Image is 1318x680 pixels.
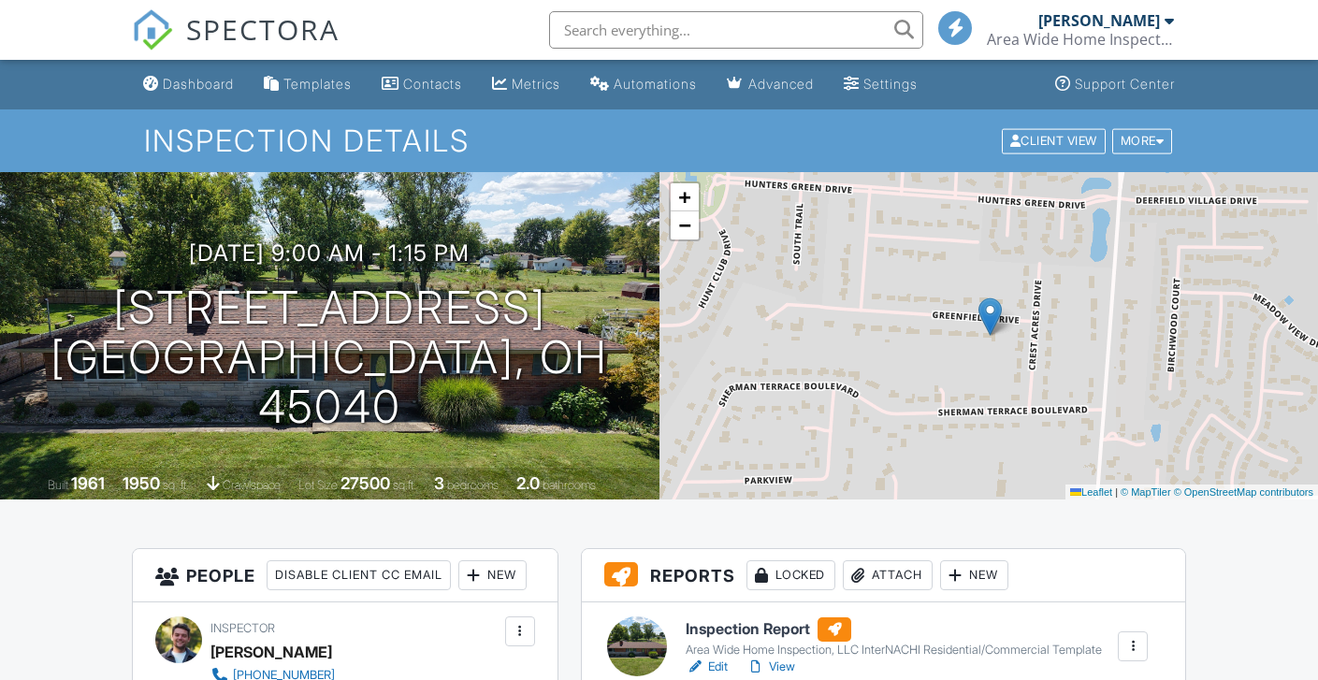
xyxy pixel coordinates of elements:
a: Inspection Report Area Wide Home Inspection, LLC InterNACHI Residential/Commercial Template [686,617,1102,658]
span: bathrooms [543,478,596,492]
h3: Reports [582,549,1186,602]
span: − [678,213,690,237]
h1: Inspection Details [144,124,1175,157]
span: | [1115,486,1118,498]
span: bedrooms [447,478,499,492]
div: [PERSON_NAME] [210,638,332,666]
a: © OpenStreetMap contributors [1174,486,1313,498]
a: Zoom in [671,183,699,211]
div: Automations [614,76,697,92]
a: SPECTORA [132,25,340,65]
a: Advanced [719,67,821,102]
h3: [DATE] 9:00 am - 1:15 pm [189,240,470,266]
a: © MapTiler [1121,486,1171,498]
a: Settings [836,67,925,102]
span: SPECTORA [186,9,340,49]
div: 2.0 [516,473,540,493]
div: 27500 [340,473,390,493]
div: New [940,560,1008,590]
div: [PERSON_NAME] [1038,11,1160,30]
div: Area Wide Home Inspection, LLC InterNACHI Residential/Commercial Template [686,643,1102,658]
a: Client View [1000,133,1110,147]
a: Edit [686,658,728,676]
span: Lot Size [298,478,338,492]
div: Templates [283,76,352,92]
h6: Inspection Report [686,617,1102,642]
a: Contacts [374,67,470,102]
a: Zoom out [671,211,699,239]
div: Dashboard [163,76,234,92]
div: Disable Client CC Email [267,560,451,590]
div: 1950 [123,473,160,493]
div: Attach [843,560,933,590]
div: Locked [746,560,835,590]
h3: People [133,549,558,602]
div: Area Wide Home Inspection, LLC [987,30,1174,49]
span: crawlspace [223,478,281,492]
a: View [746,658,795,676]
img: Marker [978,297,1002,336]
a: Support Center [1048,67,1182,102]
div: Settings [863,76,918,92]
div: 3 [434,473,444,493]
img: The Best Home Inspection Software - Spectora [132,9,173,51]
a: Dashboard [136,67,241,102]
div: More [1112,128,1173,153]
div: 1961 [71,473,105,493]
div: New [458,560,527,590]
span: Inspector [210,621,275,635]
span: sq. ft. [163,478,189,492]
input: Search everything... [549,11,923,49]
span: + [678,185,690,209]
a: Leaflet [1070,486,1112,498]
h1: [STREET_ADDRESS] [GEOGRAPHIC_DATA], OH 45040 [30,283,630,431]
div: Support Center [1075,76,1175,92]
span: sq.ft. [393,478,416,492]
a: Automations (Basic) [583,67,704,102]
a: Metrics [485,67,568,102]
div: Contacts [403,76,462,92]
div: Metrics [512,76,560,92]
span: Built [48,478,68,492]
div: Client View [1002,128,1106,153]
div: Advanced [748,76,814,92]
a: Templates [256,67,359,102]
